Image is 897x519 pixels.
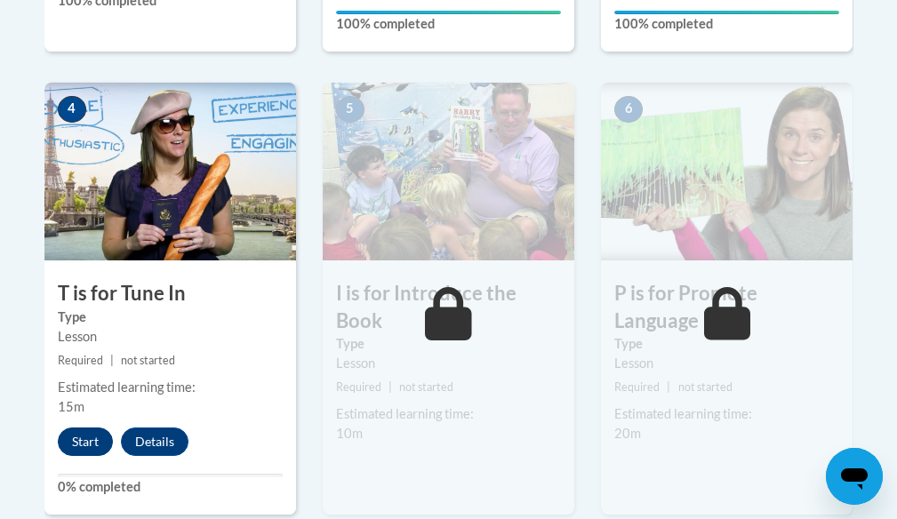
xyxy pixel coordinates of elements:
span: not started [399,380,453,394]
span: 20m [614,426,641,441]
h3: T is for Tune In [44,280,296,307]
div: Estimated learning time: [336,404,561,424]
span: Required [58,354,103,367]
iframe: Button to launch messaging window [826,448,883,505]
h3: P is for Promote Language [601,280,853,335]
span: 15m [58,399,84,414]
span: 6 [614,96,643,123]
label: 100% completed [336,14,561,34]
button: Details [121,427,188,456]
img: Course Image [323,83,574,260]
h3: I is for Introduce the Book [323,280,574,335]
div: Your progress [614,11,839,14]
div: Your progress [336,11,561,14]
img: Course Image [601,83,853,260]
span: | [388,380,392,394]
div: Estimated learning time: [58,378,283,397]
span: Required [336,380,381,394]
span: not started [678,380,733,394]
span: not started [121,354,175,367]
span: 4 [58,96,86,123]
div: Estimated learning time: [614,404,839,424]
span: | [110,354,114,367]
div: Lesson [58,327,283,347]
label: 0% completed [58,477,283,497]
span: 5 [336,96,364,123]
div: Lesson [614,354,839,373]
label: Type [336,334,561,354]
span: | [667,380,670,394]
label: Type [614,334,839,354]
img: Course Image [44,83,296,260]
span: Required [614,380,660,394]
label: 100% completed [614,14,839,34]
button: Start [58,427,113,456]
label: Type [58,307,283,327]
div: Lesson [336,354,561,373]
span: 10m [336,426,363,441]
